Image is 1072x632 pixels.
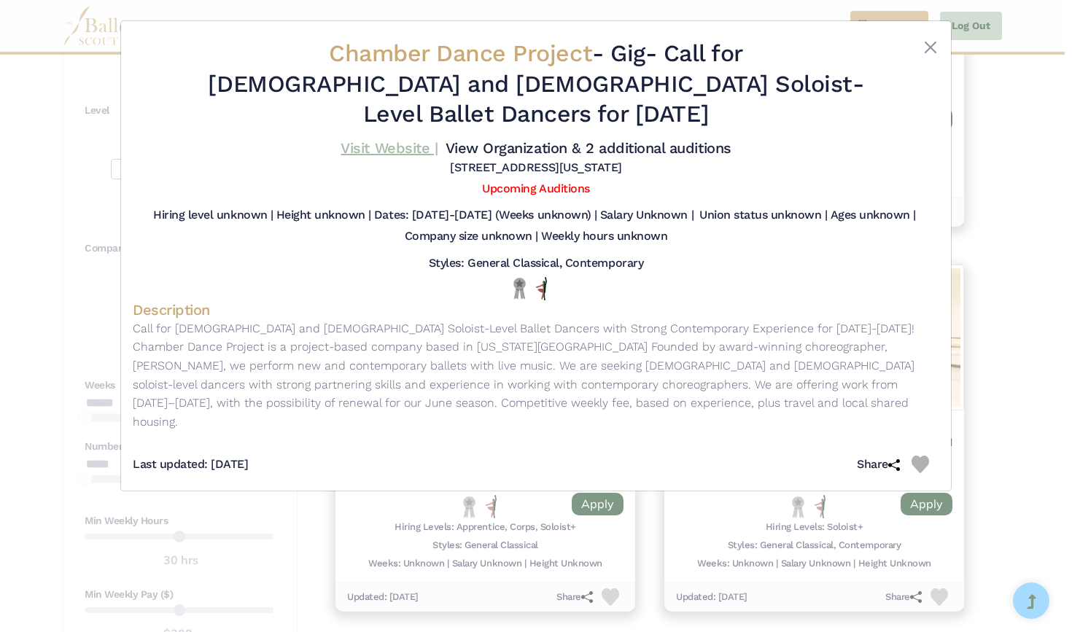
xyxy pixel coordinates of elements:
h5: Height unknown | [276,208,371,223]
h5: Last updated: [DATE] [133,457,248,472]
h5: Share [857,457,912,472]
img: Heart [912,456,929,473]
h5: Salary Unknown | [600,208,694,223]
h5: Ages unknown | [831,208,916,223]
a: View Organization & 2 additional auditions [446,139,731,157]
span: Gig [610,39,645,67]
span: Chamber Dance Project [329,39,592,67]
h5: Union status unknown | [699,208,827,223]
h5: Weekly hours unknown [541,229,667,244]
img: All [536,277,547,300]
a: Visit Website | [341,139,438,157]
a: Upcoming Auditions [482,182,589,195]
h4: Description [133,300,939,319]
p: Call for [DEMOGRAPHIC_DATA] and [DEMOGRAPHIC_DATA] Soloist-Level Ballet Dancers with Strong Conte... [133,319,939,432]
button: Close [922,39,939,56]
h5: [STREET_ADDRESS][US_STATE] [450,160,622,176]
h2: - - Call for [DEMOGRAPHIC_DATA] and [DEMOGRAPHIC_DATA] Soloist-Level Ballet Dancers for [DATE] [200,39,872,130]
h5: Company size unknown | [405,229,538,244]
h5: Dates: [DATE]-[DATE] (Weeks unknown) | [374,208,597,223]
h5: Styles: General Classical, Contemporary [429,256,643,271]
img: Local [510,277,529,300]
h5: Hiring level unknown | [153,208,273,223]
